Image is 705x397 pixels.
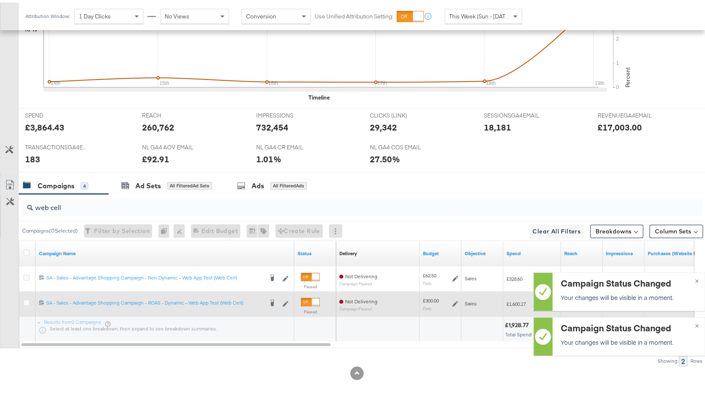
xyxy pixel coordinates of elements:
sub: Campaign Paused [339,279,377,284]
label: Use Unified Attribution Setting: [315,10,393,18]
div: Campaign Status Changed [561,319,694,331]
span: Not Delivering [345,296,377,302]
div: SA - Sales - Advantage Shopping Campaign - Non Dynamic – Web App Test (Web Cell) [46,272,263,279]
button: Clear All Filters [529,222,584,236]
div: SA - Sales - Advantage Shopping Campaign - ROAS - Dynamic – Web App Test (Web Cell) [46,297,263,304]
span: REVENUEGA4EMAIL [598,109,660,117]
span: This Week (Sun - [DATE]) [449,10,512,18]
div: Campaigns [38,179,74,188]
p: Your changes will be visible in a moment. [561,336,694,344]
span: × [695,273,699,282]
div: £92.91 [142,151,169,163]
sub: Campaign Paused [339,304,377,309]
span: TRANSACTIONSGA4EMAIL [25,141,88,149]
label: Paused [301,282,320,287]
span: No Views [165,10,189,18]
span: Sales [465,298,477,304]
span: NL GA4 CR EMAIL [256,141,319,149]
div: 29,342 [370,119,397,131]
sub: Daily [423,278,432,283]
div: 27.50% [370,151,400,163]
span: IMPRESSIONS [256,109,319,117]
span: REACH [142,109,205,117]
div: £17,003.00 [598,119,642,131]
div: Campaign Status Changed [561,274,694,287]
span: SPEND [25,109,88,117]
text: Percent [624,65,631,85]
span: Clear All Filters [532,224,580,234]
span: Total Spend [505,329,532,335]
div: Attribution Window: [25,11,70,17]
span: £328.60 [506,273,540,279]
a: Your campaign's objective. [465,248,500,254]
input: Search Campaigns by Name, ID or Objective [33,194,641,210]
div: Delivery [339,248,357,254]
a: The number of people your ad was served to. [564,248,599,254]
span: SESSIONSGA4EMAIL [484,109,546,117]
span: × [695,318,699,327]
button: × [689,315,705,330]
p: Your changes will be visible in a moment. [561,291,694,299]
sub: Daily [423,303,432,308]
span: Conversion [246,10,276,18]
span: £1,600.17 [506,298,540,305]
a: The number of times your ad was served. On mobile apps an ad is counted as served the first time ... [606,248,641,254]
div: £1,928.77 [505,319,531,327]
span: NL GA4 COS EMAIL [370,141,433,149]
span: NL GA4 AOV EMAIL [142,141,205,149]
span: Not Delivering [345,271,377,277]
div: £62.50 [423,270,436,277]
button: × [689,270,705,285]
div: Campaigns ( 0 Selected) [22,225,78,232]
button: Breakdowns [590,222,643,236]
a: Reflects the ability of your Ad Campaign to achieve delivery based on ad states, schedule and bud... [339,248,357,254]
a: SA - Sales - Advantage Shopping Campaign - Non Dynamic – Web App Test (Web Cell) [46,272,263,280]
a: SA - Sales - Advantage Shopping Campaign - ROAS - Dynamic – Web App Test (Web Cell) [46,297,263,305]
span: CLICKS (LINK) [370,109,433,117]
div: Ads [252,179,264,188]
div: 0 [158,222,173,235]
div: 4 [81,180,88,187]
div: £3,864.43 [25,119,64,131]
a: Shows the current state of your Ad Campaign. [298,248,333,254]
div: All Filtered Ads [270,179,307,187]
a: Your campaign name. [39,248,291,254]
div: 260,762 [142,119,174,131]
span: 1 Day Clicks [79,10,111,18]
div: Timeline [308,91,330,99]
div: 1.01% [256,151,281,163]
div: Ad Sets [135,179,161,188]
span: Sales [465,273,477,279]
label: Paused [301,307,320,312]
button: Column Sets [649,222,703,236]
div: All Filtered Ad Sets [167,179,212,187]
div: 183 [25,151,40,163]
a: The maximum amount you're willing to spend on your ads, on average each day or over the lifetime ... [423,248,458,254]
div: 732,454 [256,119,288,131]
a: The total amount spent to date. [506,248,557,254]
div: 18,181 [484,119,511,131]
div: £300.00 [423,295,439,302]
